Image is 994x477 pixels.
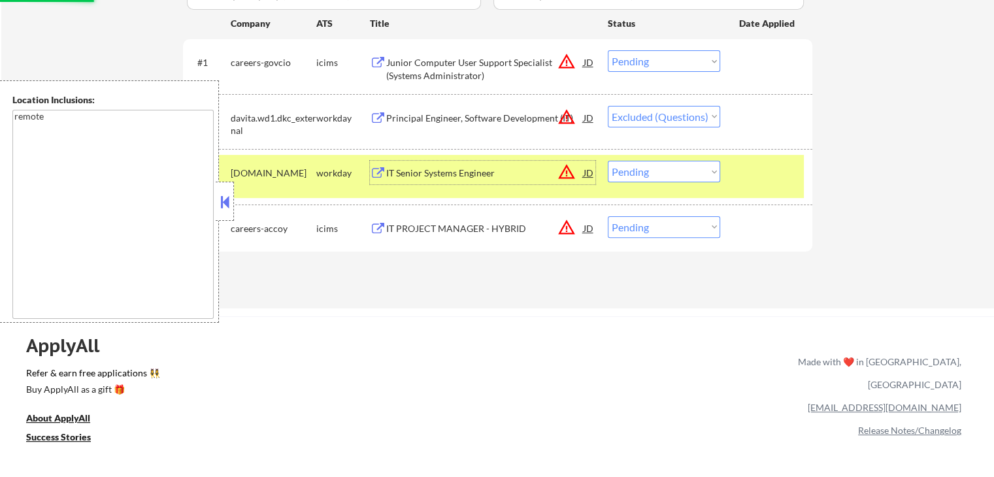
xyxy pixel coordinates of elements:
[386,112,584,125] div: Principal Engineer, Software Development (IT)
[26,431,91,442] u: Success Stories
[26,335,114,357] div: ApplyAll
[316,17,370,30] div: ATS
[231,17,316,30] div: Company
[739,17,797,30] div: Date Applied
[316,56,370,69] div: icims
[793,350,961,396] div: Made with ❤️ in [GEOGRAPHIC_DATA], [GEOGRAPHIC_DATA]
[370,17,595,30] div: Title
[26,411,108,427] a: About ApplyAll
[557,218,576,237] button: warning_amber
[12,93,214,107] div: Location Inclusions:
[316,112,370,125] div: workday
[26,430,108,446] a: Success Stories
[557,108,576,126] button: warning_amber
[557,163,576,181] button: warning_amber
[26,385,157,394] div: Buy ApplyAll as a gift 🎁
[26,412,90,423] u: About ApplyAll
[231,56,316,69] div: careers-govcio
[197,56,220,69] div: #1
[582,50,595,74] div: JD
[557,52,576,71] button: warning_amber
[386,167,584,180] div: IT Senior Systems Engineer
[231,222,316,235] div: careers-accoy
[582,161,595,184] div: JD
[608,11,720,35] div: Status
[316,167,370,180] div: workday
[582,216,595,240] div: JD
[231,167,316,180] div: [DOMAIN_NAME]
[386,222,584,235] div: IT PROJECT MANAGER - HYBRID
[316,222,370,235] div: icims
[808,402,961,413] a: [EMAIL_ADDRESS][DOMAIN_NAME]
[858,425,961,436] a: Release Notes/Changelog
[26,369,525,382] a: Refer & earn free applications 👯‍♀️
[386,56,584,82] div: Junior Computer User Support Specialist (Systems Administrator)
[26,382,157,399] a: Buy ApplyAll as a gift 🎁
[582,106,595,129] div: JD
[231,112,316,137] div: davita.wd1.dkc_external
